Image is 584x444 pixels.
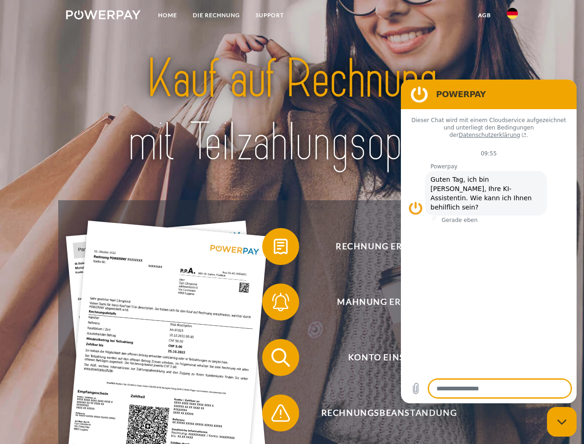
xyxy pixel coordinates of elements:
iframe: Messaging-Fenster [401,80,577,403]
button: Mahnung erhalten? [262,284,503,321]
button: Konto einsehen [262,339,503,376]
img: qb_bell.svg [269,290,292,314]
img: qb_search.svg [269,346,292,369]
button: Rechnungsbeanstandung [262,395,503,432]
span: Rechnung erhalten? [276,228,502,265]
img: de [507,8,518,19]
a: DIE RECHNUNG [185,7,248,24]
iframe: Schaltfläche zum Öffnen des Messaging-Fensters; Konversation läuft [547,407,577,437]
span: Konto einsehen [276,339,502,376]
img: logo-powerpay-white.svg [66,10,141,19]
img: qb_bill.svg [269,235,292,258]
button: Rechnung erhalten? [262,228,503,265]
img: title-powerpay_de.svg [88,44,496,177]
img: qb_warning.svg [269,401,292,425]
a: Home [150,7,185,24]
span: Mahnung erhalten? [276,284,502,321]
a: agb [470,7,499,24]
a: SUPPORT [248,7,292,24]
span: Rechnungsbeanstandung [276,395,502,432]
